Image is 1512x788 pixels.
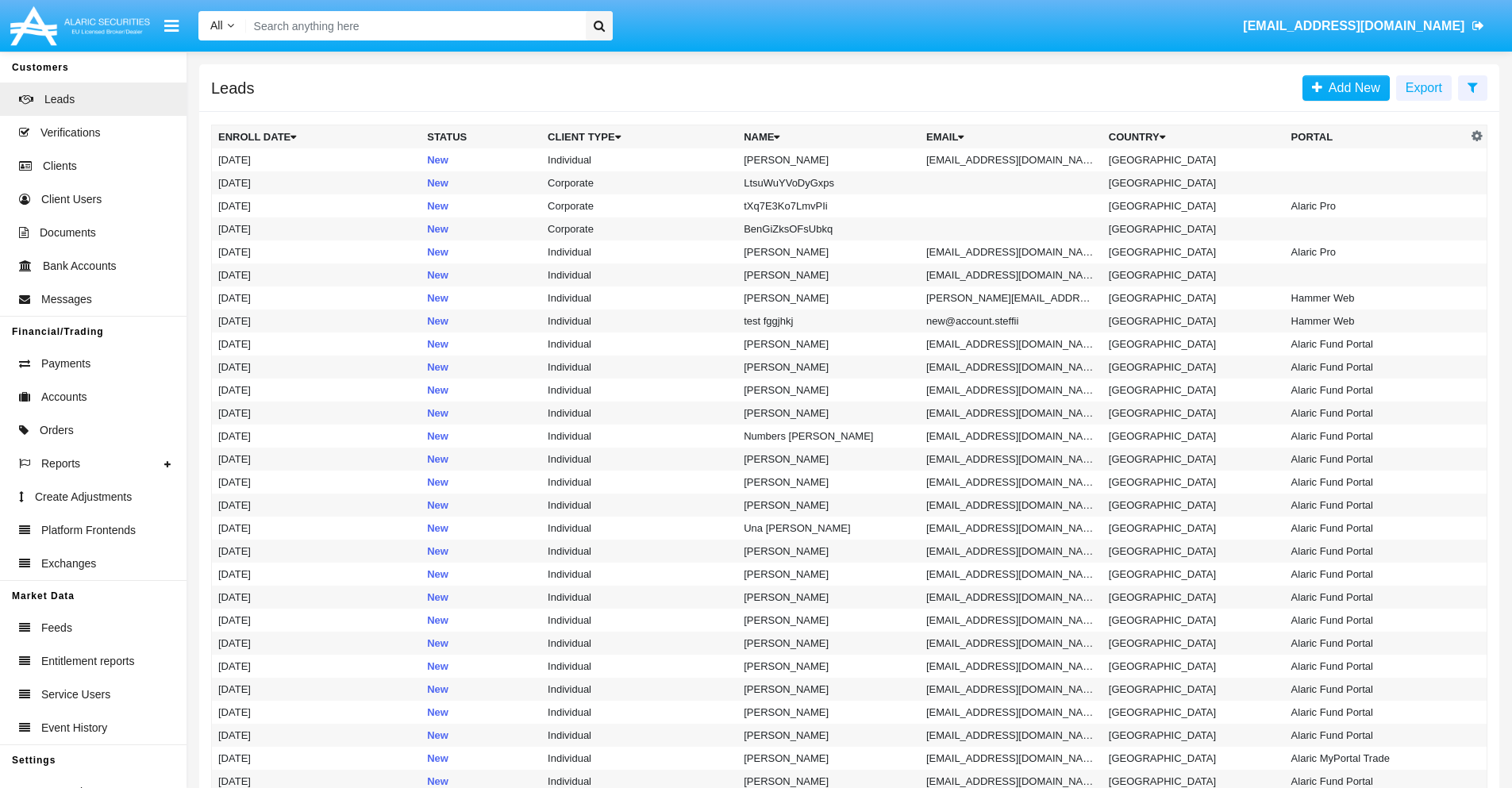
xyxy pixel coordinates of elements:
td: [EMAIL_ADDRESS][DOMAIN_NAME] [920,517,1102,540]
td: Alaric Fund Portal [1285,379,1468,402]
span: Client Users [41,191,102,208]
td: [DATE] [212,194,421,217]
td: [EMAIL_ADDRESS][DOMAIN_NAME] [920,540,1102,563]
td: Individual [541,240,737,263]
span: Verifications [40,125,100,141]
td: New [421,194,541,217]
td: New [421,609,541,632]
td: [EMAIL_ADDRESS][DOMAIN_NAME] [920,563,1102,586]
td: Alaric Fund Portal [1285,632,1468,655]
td: [EMAIL_ADDRESS][DOMAIN_NAME] [920,240,1102,263]
span: Documents [40,225,96,241]
td: [PERSON_NAME] [737,379,920,402]
td: [DATE] [212,402,421,425]
h5: Leads [211,82,255,94]
td: Alaric Fund Portal [1285,494,1468,517]
td: Individual [541,701,737,724]
td: [DATE] [212,563,421,586]
td: Alaric Pro [1285,240,1468,263]
td: [DATE] [212,471,421,494]
td: Individual [541,586,737,609]
td: New [421,425,541,448]
input: Search [246,11,580,40]
td: [GEOGRAPHIC_DATA] [1102,586,1285,609]
th: Email [920,125,1102,149]
span: Bank Accounts [43,258,117,275]
td: Individual [541,678,737,701]
td: Individual [541,609,737,632]
td: [DATE] [212,632,421,655]
td: [EMAIL_ADDRESS][DOMAIN_NAME] [920,471,1102,494]
td: [DATE] [212,448,421,471]
td: [GEOGRAPHIC_DATA] [1102,724,1285,747]
td: [GEOGRAPHIC_DATA] [1102,240,1285,263]
td: Alaric Fund Portal [1285,332,1468,356]
td: [PERSON_NAME] [737,586,920,609]
td: [GEOGRAPHIC_DATA] [1102,217,1285,240]
td: [EMAIL_ADDRESS][DOMAIN_NAME] [920,425,1102,448]
td: [DATE] [212,586,421,609]
td: New [421,402,541,425]
td: [DATE] [212,148,421,171]
td: [PERSON_NAME] [737,263,920,286]
td: Una [PERSON_NAME] [737,517,920,540]
td: [PERSON_NAME] [737,678,920,701]
span: [EMAIL_ADDRESS][DOMAIN_NAME] [1243,19,1464,33]
span: Orders [40,422,74,439]
td: New [421,286,541,309]
td: New [421,586,541,609]
td: [DATE] [212,494,421,517]
td: New [421,724,541,747]
td: [DATE] [212,379,421,402]
span: All [210,19,223,32]
span: Service Users [41,686,110,703]
td: Individual [541,263,737,286]
th: Enroll Date [212,125,421,149]
td: [GEOGRAPHIC_DATA] [1102,379,1285,402]
span: Export [1406,81,1442,94]
td: Alaric Fund Portal [1285,609,1468,632]
td: Alaric Fund Portal [1285,471,1468,494]
td: [GEOGRAPHIC_DATA] [1102,563,1285,586]
td: [DATE] [212,540,421,563]
td: [EMAIL_ADDRESS][DOMAIN_NAME] [920,701,1102,724]
td: [EMAIL_ADDRESS][DOMAIN_NAME] [920,402,1102,425]
td: new@account.steffii [920,309,1102,332]
td: [EMAIL_ADDRESS][DOMAIN_NAME] [920,724,1102,747]
td: [DATE] [212,217,421,240]
td: BenGiZksOFsUbkq [737,217,920,240]
td: [GEOGRAPHIC_DATA] [1102,540,1285,563]
td: Individual [541,471,737,494]
td: [PERSON_NAME] [737,448,920,471]
td: [DATE] [212,309,421,332]
span: Platform Frontends [41,522,136,539]
span: Feeds [41,620,72,636]
td: Alaric Fund Portal [1285,678,1468,701]
td: test fggjhkj [737,309,920,332]
span: Exchanges [41,555,96,572]
td: [PERSON_NAME] [737,563,920,586]
td: [PERSON_NAME] [737,240,920,263]
td: Individual [541,517,737,540]
td: Individual [541,379,737,402]
td: [EMAIL_ADDRESS][DOMAIN_NAME] [920,609,1102,632]
td: [EMAIL_ADDRESS][DOMAIN_NAME] [920,148,1102,171]
td: [GEOGRAPHIC_DATA] [1102,471,1285,494]
span: Add New [1322,81,1380,94]
td: [GEOGRAPHIC_DATA] [1102,517,1285,540]
td: [PERSON_NAME] [737,148,920,171]
td: [DATE] [212,655,421,678]
td: [GEOGRAPHIC_DATA] [1102,448,1285,471]
td: New [421,471,541,494]
td: [DATE] [212,425,421,448]
td: [PERSON_NAME] [737,332,920,356]
th: Client Type [541,125,737,149]
td: [GEOGRAPHIC_DATA] [1102,701,1285,724]
td: Hammer Web [1285,286,1468,309]
td: Individual [541,448,737,471]
span: Reports [41,456,80,472]
td: New [421,655,541,678]
td: [DATE] [212,263,421,286]
td: [DATE] [212,286,421,309]
td: Individual [541,494,737,517]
